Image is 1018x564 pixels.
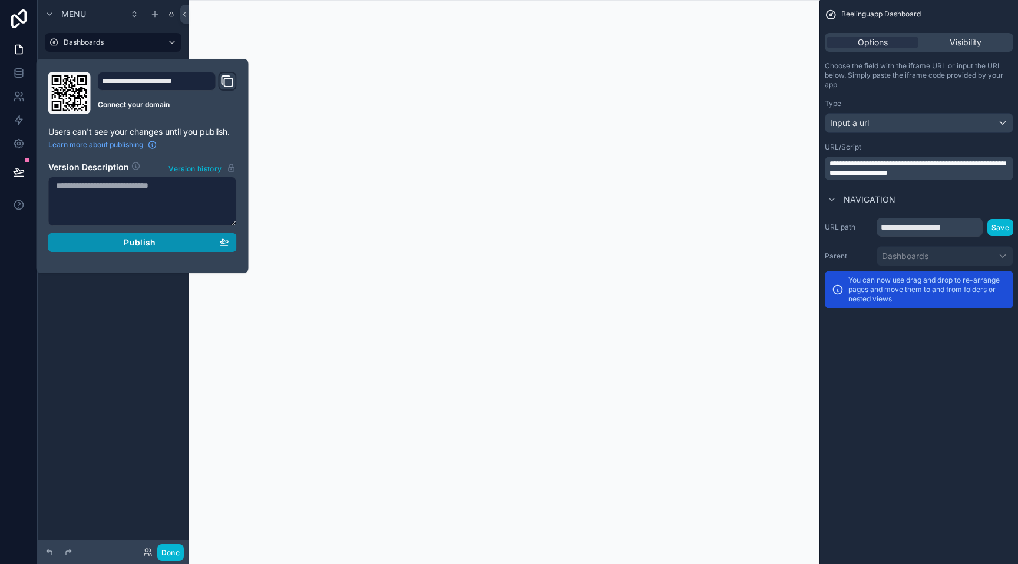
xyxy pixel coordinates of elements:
[59,58,181,77] a: Profuse Dashboard
[64,38,158,47] label: Dashboards
[48,126,237,138] p: Users can't see your changes until you publish.
[825,157,1013,180] div: scrollable content
[168,161,236,174] button: Version history
[168,162,222,174] span: Version history
[882,250,928,262] span: Dashboards
[825,251,872,261] label: Parent
[61,8,86,20] span: Menu
[841,9,921,19] span: Beelinguapp Dashboard
[830,117,869,129] span: Input a url
[825,99,841,108] label: Type
[950,37,981,48] span: Visibility
[825,61,1013,89] p: Choose the field with the iframe URL or input the URL below. Simply paste the iframe code provide...
[858,37,888,48] span: Options
[98,100,237,110] a: Connect your domain
[48,161,129,174] h2: Version Description
[877,246,1013,266] button: Dashboards
[844,194,895,205] span: Navigation
[48,140,157,150] a: Learn more about publishing
[157,544,184,561] button: Done
[124,237,156,248] span: Publish
[825,142,861,152] label: URL/Script
[98,72,237,114] div: Domain and Custom Link
[45,33,181,52] a: Dashboards
[48,233,237,252] button: Publish
[48,140,143,150] span: Learn more about publishing
[987,219,1013,236] button: Save
[825,223,872,232] label: URL path
[848,276,1006,304] p: You can now use drag and drop to re-arrange pages and move them to and from folders or nested views
[825,113,1013,133] button: Input a url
